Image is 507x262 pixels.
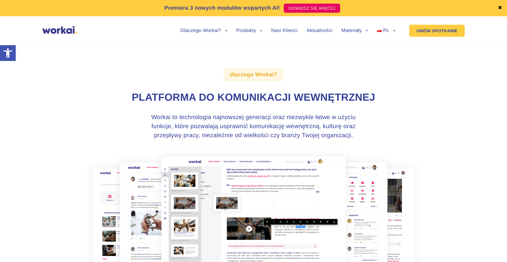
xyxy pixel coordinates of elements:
a: Dlaczego Workai? [180,28,227,33]
span: PL [383,28,389,33]
a: DOWIEDZ SIĘ WIĘCEJ [284,4,340,13]
p: Premiera 3 nowych modułów wspartych AI! [164,4,280,12]
a: Produkty [236,28,262,33]
a: ✖ [498,6,502,11]
h3: Workai to technologia najnowszej generacji oraz niezwykle łatwe w użyciu funkcje, które pozwalają... [140,113,367,140]
label: dlaczego Workai? [224,68,283,81]
a: UMÓW SPOTKANIE [409,25,465,37]
a: Nasi Klienci [271,28,297,33]
h1: Platforma do komunikacji wewnętrznej [86,91,421,105]
a: Materiały [341,28,368,33]
a: Aktualności [307,28,332,33]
